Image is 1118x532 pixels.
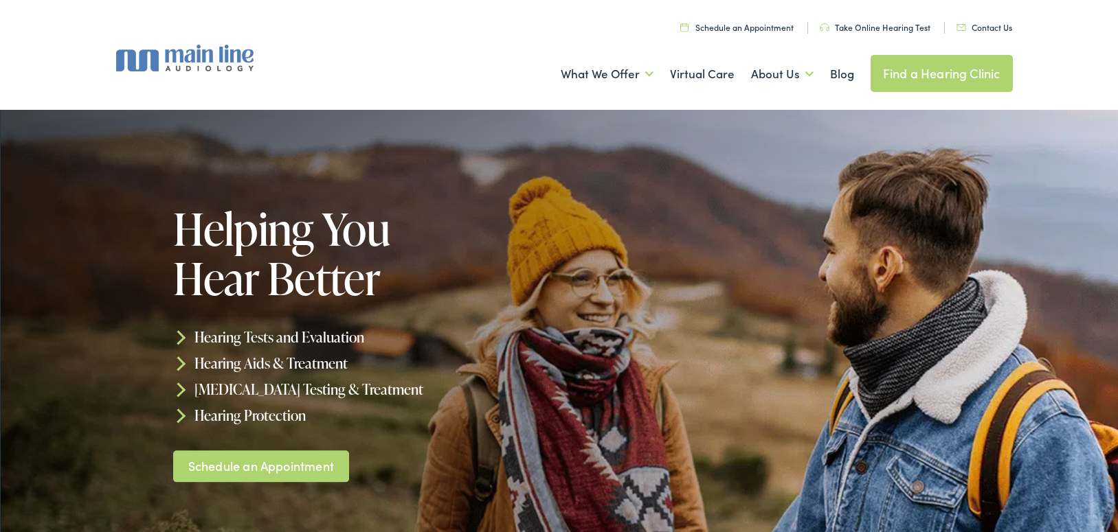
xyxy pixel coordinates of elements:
a: About Us [751,49,814,100]
a: Schedule an Appointment [680,21,794,33]
a: Hearing Protection [173,405,306,425]
a: Virtual Care [670,49,735,100]
a: Find a Hearing Clinic [871,55,1013,92]
h1: Helping You Hear Better [173,204,448,302]
a: Hearing Tests and Evaluation [173,327,364,347]
a: [MEDICAL_DATA] Testing & Treatment [173,379,423,399]
img: Main Line Audiology [106,45,254,71]
a: What We Offer [561,49,653,100]
a: Hearing Aids & Treatment [173,353,348,373]
a: Contact Us [957,21,1012,33]
a: Blog [830,49,854,100]
a: Schedule an Appointment [173,450,348,483]
a: Main Line Audiology [106,39,305,97]
a: Take Online Hearing Test [820,21,930,33]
